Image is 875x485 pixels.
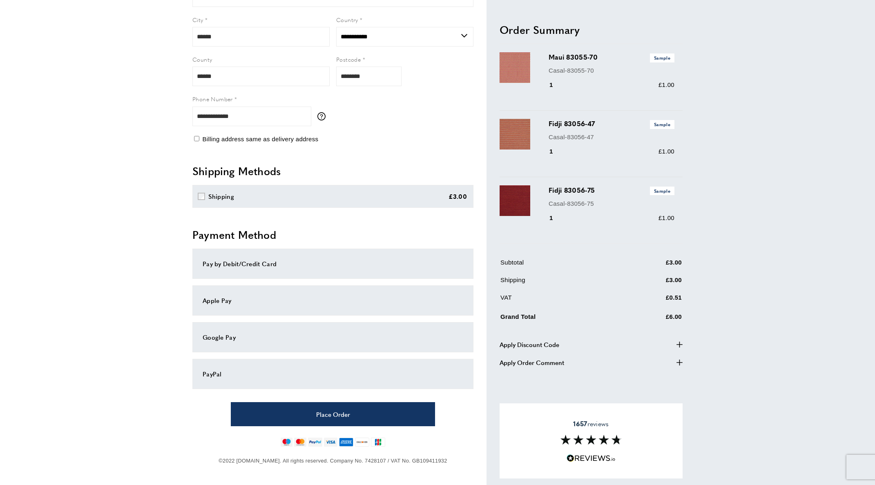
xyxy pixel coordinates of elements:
[650,120,674,129] span: Sample
[658,214,674,221] span: £1.00
[500,52,530,83] img: Maui 83055-70
[625,292,682,308] td: £0.51
[650,187,674,195] span: Sample
[500,275,625,291] td: Shipping
[500,357,564,367] span: Apply Order Comment
[500,22,683,37] h2: Order Summary
[549,52,674,62] h3: Maui 83055-70
[500,185,530,216] img: Fidji 83056-75
[192,227,473,242] h2: Payment Method
[567,454,616,462] img: Reviews.io 5 stars
[549,65,674,75] p: Casal-83055-70
[650,53,674,62] span: Sample
[549,213,565,222] div: 1
[625,310,682,327] td: £6.00
[625,275,682,291] td: £3.00
[336,55,361,63] span: Postcode
[203,369,463,379] div: PayPal
[573,419,587,428] strong: 1657
[192,164,473,178] h2: Shipping Methods
[449,191,467,201] div: £3.00
[231,402,435,426] button: Place Order
[317,112,330,120] button: More information
[339,438,353,447] img: american-express
[500,119,530,149] img: Fidji 83056-47
[203,332,463,342] div: Google Pay
[203,259,463,269] div: Pay by Debit/Credit Card
[500,257,625,273] td: Subtotal
[192,95,233,103] span: Phone Number
[219,458,447,464] span: ©2022 [DOMAIN_NAME]. All rights reserved. Company No. 7428107 / VAT No. GB109411932
[573,420,609,428] span: reviews
[500,292,625,308] td: VAT
[294,438,306,447] img: mastercard
[500,339,559,349] span: Apply Discount Code
[549,132,674,142] p: Casal-83056-47
[549,80,565,90] div: 1
[355,438,369,447] img: discover
[549,198,674,208] p: Casal-83056-75
[192,16,203,24] span: City
[308,438,322,447] img: paypal
[560,435,622,445] img: Reviews section
[208,191,234,201] div: Shipping
[549,119,674,129] h3: Fidji 83056-47
[625,257,682,273] td: £3.00
[192,55,212,63] span: County
[658,148,674,155] span: £1.00
[203,296,463,305] div: Apple Pay
[202,136,318,142] span: Billing address same as delivery address
[500,310,625,327] td: Grand Total
[281,438,292,447] img: maestro
[336,16,358,24] span: Country
[549,185,674,195] h3: Fidji 83056-75
[324,438,337,447] img: visa
[549,147,565,156] div: 1
[658,81,674,88] span: £1.00
[371,438,385,447] img: jcb
[194,136,199,141] input: Billing address same as delivery address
